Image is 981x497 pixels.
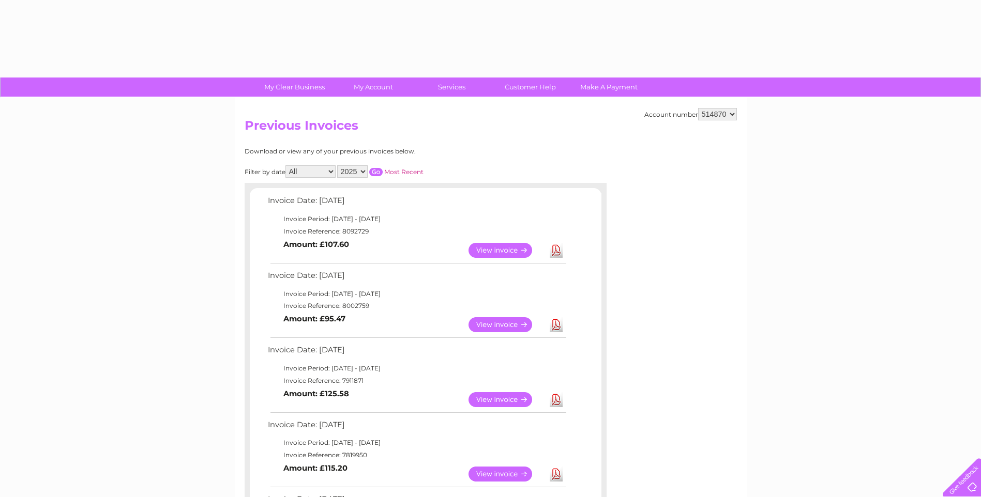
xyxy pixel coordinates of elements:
[265,343,568,362] td: Invoice Date: [DATE]
[469,392,545,407] a: View
[265,437,568,449] td: Invoice Period: [DATE] - [DATE]
[265,269,568,288] td: Invoice Date: [DATE]
[245,118,737,138] h2: Previous Invoices
[283,240,349,249] b: Amount: £107.60
[265,288,568,300] td: Invoice Period: [DATE] - [DATE]
[265,418,568,437] td: Invoice Date: [DATE]
[488,77,573,97] a: Customer Help
[265,300,568,312] td: Invoice Reference: 8002759
[566,77,652,97] a: Make A Payment
[265,362,568,375] td: Invoice Period: [DATE] - [DATE]
[265,213,568,225] td: Invoice Period: [DATE] - [DATE]
[550,243,563,258] a: Download
[550,317,563,332] a: Download
[644,108,737,120] div: Account number
[550,392,563,407] a: Download
[469,467,545,482] a: View
[550,467,563,482] a: Download
[283,314,345,323] b: Amount: £95.47
[265,449,568,461] td: Invoice Reference: 7819950
[469,317,545,332] a: View
[409,77,494,97] a: Services
[469,243,545,258] a: View
[265,225,568,238] td: Invoice Reference: 8092729
[252,77,337,97] a: My Clear Business
[245,165,516,178] div: Filter by date
[265,375,568,387] td: Invoice Reference: 7911871
[245,148,516,155] div: Download or view any of your previous invoices below.
[330,77,416,97] a: My Account
[384,168,424,176] a: Most Recent
[283,463,348,473] b: Amount: £115.20
[283,389,349,398] b: Amount: £125.58
[265,194,568,213] td: Invoice Date: [DATE]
